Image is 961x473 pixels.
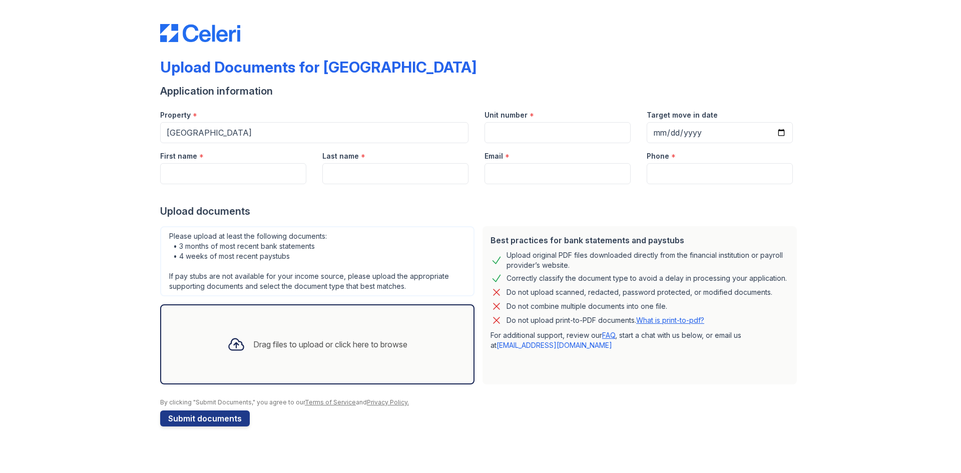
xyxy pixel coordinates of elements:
[160,410,250,426] button: Submit documents
[507,272,787,284] div: Correctly classify the document type to avoid a delay in processing your application.
[507,315,704,325] p: Do not upload print-to-PDF documents.
[647,110,718,120] label: Target move in date
[160,58,476,76] div: Upload Documents for [GEOGRAPHIC_DATA]
[160,151,197,161] label: First name
[367,398,409,406] a: Privacy Policy.
[160,226,474,296] div: Please upload at least the following documents: • 3 months of most recent bank statements • 4 wee...
[160,84,801,98] div: Application information
[507,286,772,298] div: Do not upload scanned, redacted, password protected, or modified documents.
[253,338,407,350] div: Drag files to upload or click here to browse
[160,24,240,42] img: CE_Logo_Blue-a8612792a0a2168367f1c8372b55b34899dd931a85d93a1a3d3e32e68fde9ad4.png
[602,331,615,339] a: FAQ
[322,151,359,161] label: Last name
[160,398,801,406] div: By clicking "Submit Documents," you agree to our and
[485,151,503,161] label: Email
[160,110,191,120] label: Property
[507,250,789,270] div: Upload original PDF files downloaded directly from the financial institution or payroll provider’...
[491,234,789,246] div: Best practices for bank statements and paystubs
[497,341,612,349] a: [EMAIL_ADDRESS][DOMAIN_NAME]
[491,330,789,350] p: For additional support, review our , start a chat with us below, or email us at
[636,316,704,324] a: What is print-to-pdf?
[160,204,801,218] div: Upload documents
[647,151,669,161] label: Phone
[305,398,356,406] a: Terms of Service
[507,300,667,312] div: Do not combine multiple documents into one file.
[485,110,528,120] label: Unit number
